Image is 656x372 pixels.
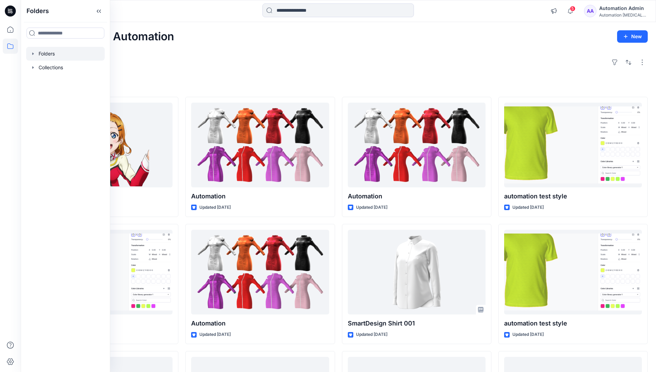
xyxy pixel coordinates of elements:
p: Updated [DATE] [512,331,544,338]
a: automation test style [504,230,642,315]
p: automation test style [504,319,642,328]
div: Automation Admin [599,4,647,12]
p: Updated [DATE] [199,204,231,211]
p: Updated [DATE] [512,204,544,211]
p: Updated [DATE] [199,331,231,338]
a: Automation [348,103,486,188]
div: Automation [MEDICAL_DATA]... [599,12,647,18]
a: Automation [191,103,329,188]
p: Automation [191,192,329,201]
p: Automation [191,319,329,328]
div: AA [584,5,596,17]
a: automation test style [504,103,642,188]
a: SmartDesign Shirt 001 [348,230,486,315]
p: Updated [DATE] [356,204,387,211]
p: Updated [DATE] [356,331,387,338]
a: Automation [191,230,329,315]
p: automation test style [504,192,642,201]
button: New [617,30,648,43]
p: Automation [348,192,486,201]
p: SmartDesign Shirt 001 [348,319,486,328]
span: 5 [570,6,575,11]
h4: Styles [29,82,648,90]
